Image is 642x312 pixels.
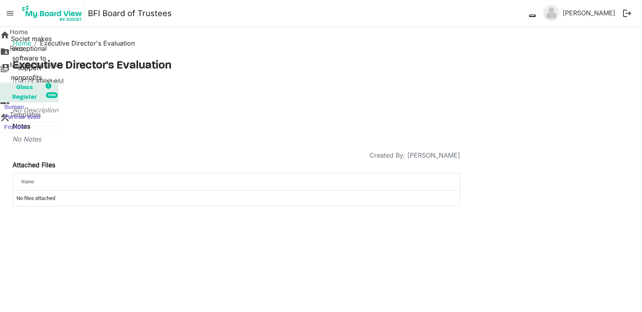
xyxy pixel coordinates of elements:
td: No files attached [13,191,460,206]
label: Attached Files [13,160,55,170]
button: logout [619,5,636,22]
a: [PERSON_NAME] [559,5,619,21]
span: Home [10,27,28,43]
span: Societ makes exceptional software to support nonprofits. [11,35,52,81]
a: BFI Board of Trustees [88,5,172,21]
div: [DATE] 11:00 AM [13,76,460,86]
span: menu [2,6,18,21]
div: new [46,92,58,98]
span: Name [21,179,34,185]
div: No Notes [13,134,460,144]
div: No Description [13,105,460,115]
h3: Executive Director's Evaluation [13,59,460,73]
img: no-profile-picture.svg [543,5,559,21]
img: My Board View Logo [20,3,85,23]
span: Created By: [PERSON_NAME] [369,150,460,160]
li: Executive Director's Evaluation [31,38,135,48]
a: My Board View Logo [20,3,88,23]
